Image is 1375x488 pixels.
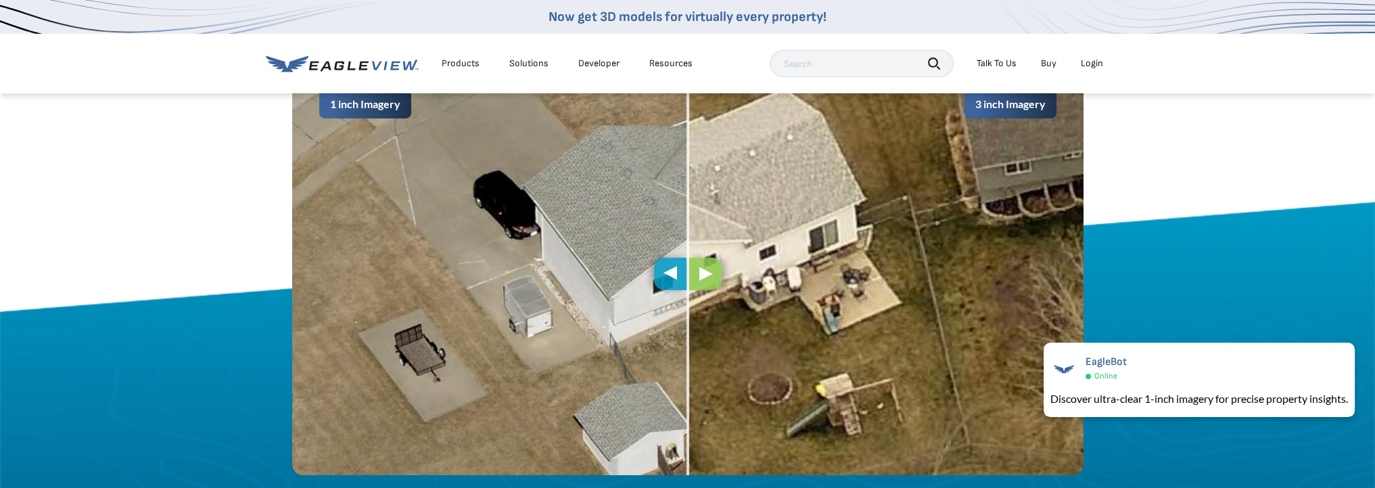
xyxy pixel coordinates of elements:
[964,89,1056,118] div: 3 inch Imagery
[1050,356,1077,383] img: EagleBot
[1041,57,1056,70] a: Buy
[649,57,693,70] div: Resources
[770,50,954,77] input: Search
[442,57,480,70] div: Products
[509,57,549,70] div: Solutions
[1081,57,1103,70] div: Login
[1050,391,1348,407] div: Discover ultra-clear 1-inch imagery for precise property insights.
[549,9,826,25] a: Now get 3D models for virtually every property!
[319,89,411,118] div: 1 inch Imagery
[1094,371,1117,381] span: Online
[578,57,620,70] a: Developer
[1086,356,1127,368] span: EagleBot
[977,57,1017,70] div: Talk To Us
